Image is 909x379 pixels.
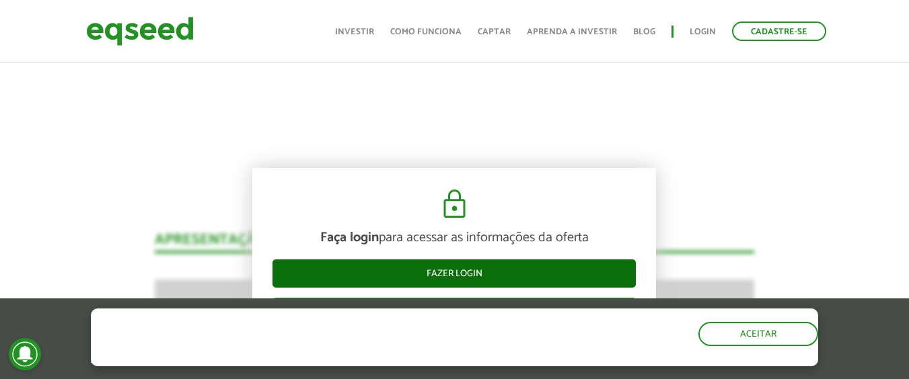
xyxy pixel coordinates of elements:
[272,298,636,326] a: Cadastre-se
[478,28,511,36] a: Captar
[690,28,716,36] a: Login
[698,322,818,346] button: Aceitar
[390,28,462,36] a: Como funciona
[272,259,636,288] a: Fazer login
[320,226,379,249] strong: Faça login
[438,188,471,220] img: cadeado.svg
[272,230,636,246] p: para acessar as informações da oferta
[268,355,424,366] a: política de privacidade e de cookies
[633,28,655,36] a: Blog
[91,353,527,366] p: Ao clicar em "aceitar", você aceita nossa .
[732,22,826,41] a: Cadastre-se
[527,28,617,36] a: Aprenda a investir
[86,13,194,49] img: EqSeed
[335,28,374,36] a: Investir
[91,308,527,350] h5: O site da EqSeed utiliza cookies para melhorar sua navegação.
